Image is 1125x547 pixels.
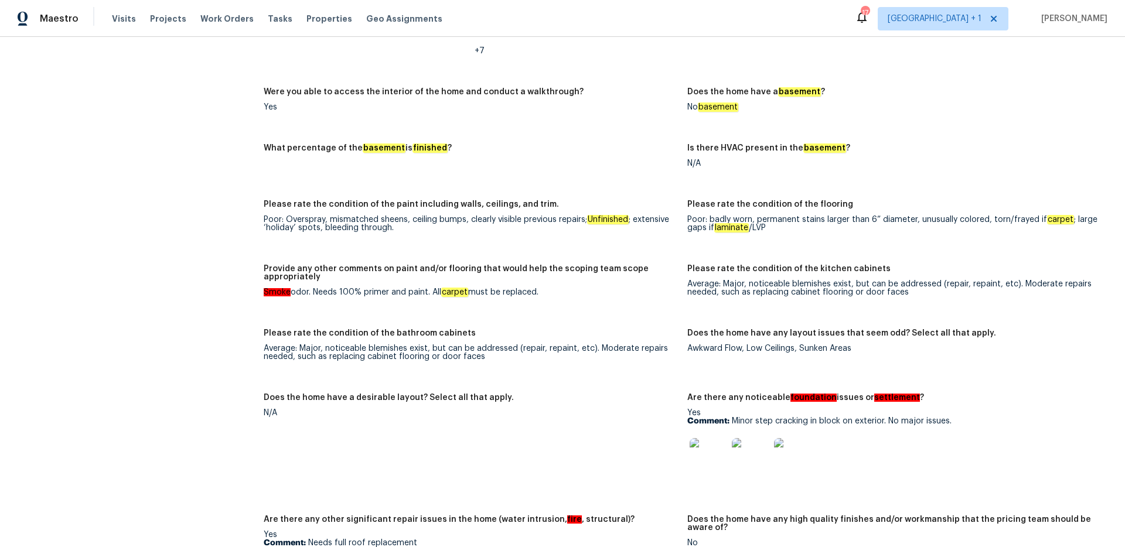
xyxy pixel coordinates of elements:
p: Needs full roof replacement [264,539,678,547]
span: Projects [150,13,186,25]
div: odor. Needs 100% primer and paint. All must be replaced. [264,288,678,296]
h5: Is there HVAC present in the ? [687,144,850,152]
span: Tasks [268,15,292,23]
span: Geo Assignments [366,13,442,25]
h5: What percentage of the is ? [264,144,452,152]
em: fire [567,515,582,524]
span: Maestro [40,13,79,25]
div: Yes [264,103,678,111]
b: Comment: [264,539,306,547]
h5: Does the home have a desirable layout? Select all that apply. [264,394,514,402]
h5: Please rate the condition of the kitchen cabinets [687,265,891,273]
h5: Please rate the condition of the flooring [687,200,853,208]
div: N/A [264,409,678,417]
h5: Are there any other significant repair issues in the home (water intrusion, , structural)? [264,515,635,524]
h5: Were you able to access the interior of the home and conduct a walkthrough? [264,88,584,96]
em: basement [698,102,738,112]
em: carpet [1047,215,1074,224]
span: Visits [112,13,136,25]
em: Smoke [264,288,291,296]
p: Minor step cracking in block on exterior. No major issues. [687,417,1102,425]
h5: Does the home have any layout issues that seem odd? Select all that apply. [687,329,996,337]
span: Work Orders [200,13,254,25]
em: basement [363,143,405,153]
div: Poor: badly worn, permanent stains larger than 6” diameter, unusually colored, torn/frayed if ; l... [687,216,1102,232]
em: basement [778,87,821,97]
div: 17 [861,7,869,19]
h5: Does the home have any high quality finishes and/or workmanship that the pricing team should be a... [687,515,1102,532]
div: Poor: Overspray, mismatched sheens, ceiling bumps, clearly visible previous repairs; ; extensive ... [264,216,678,232]
em: carpet [441,288,468,297]
h5: Please rate the condition of the bathroom cabinets [264,329,476,337]
em: settlement [874,394,920,402]
h5: Please rate the condition of the paint including walls, ceilings, and trim. [264,200,559,208]
div: Awkward Flow, Low Ceilings, Sunken Areas [687,344,1102,353]
em: Unfinished [587,215,629,224]
h5: Provide any other comments on paint and/or flooring that would help the scoping team scope approp... [264,265,678,281]
div: N/A [687,159,1102,167]
div: Average: Major, noticeable blemishes exist, but can be addressed (repair, repaint, etc). Moderate... [687,280,1102,296]
div: No [687,103,1102,111]
em: foundation [790,394,837,402]
em: laminate [714,223,749,233]
span: [GEOGRAPHIC_DATA] + 1 [888,13,981,25]
em: finished [412,143,448,153]
b: Comment: [687,417,729,425]
h5: Are there any noticeable issues or ? [687,394,924,402]
span: +7 [475,47,485,55]
div: No [687,539,1102,547]
span: Properties [306,13,352,25]
div: Yes [687,409,1102,483]
h5: Does the home have a ? [687,88,825,96]
span: [PERSON_NAME] [1037,13,1107,25]
div: Average: Major, noticeable blemishes exist, but can be addressed (repair, repaint, etc). Moderate... [264,344,678,361]
em: basement [803,143,846,153]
